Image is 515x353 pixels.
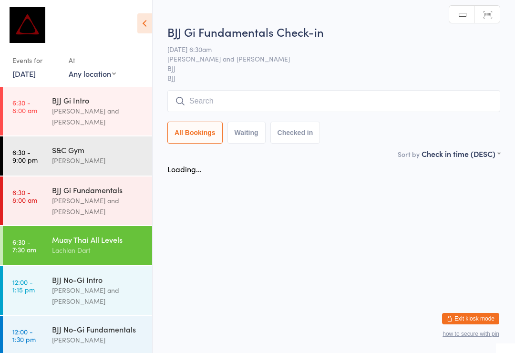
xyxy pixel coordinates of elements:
[227,122,266,144] button: Waiting
[398,149,420,159] label: Sort by
[69,52,116,68] div: At
[52,185,144,195] div: BJJ Gi Fundamentals
[167,164,202,174] div: Loading...
[52,324,144,334] div: BJJ No-Gi Fundamentals
[52,155,144,166] div: [PERSON_NAME]
[3,87,152,135] a: 6:30 -8:00 amBJJ Gi Intro[PERSON_NAME] and [PERSON_NAME]
[422,148,500,159] div: Check in time (DESC)
[52,245,144,256] div: Lachlan Dart
[3,136,152,176] a: 6:30 -9:00 pmS&C Gym[PERSON_NAME]
[12,99,37,114] time: 6:30 - 8:00 am
[12,188,37,204] time: 6:30 - 8:00 am
[167,122,223,144] button: All Bookings
[52,95,144,105] div: BJJ Gi Intro
[167,63,485,73] span: BJJ
[52,334,144,345] div: [PERSON_NAME]
[52,105,144,127] div: [PERSON_NAME] and [PERSON_NAME]
[52,195,144,217] div: [PERSON_NAME] and [PERSON_NAME]
[52,285,144,307] div: [PERSON_NAME] and [PERSON_NAME]
[69,68,116,79] div: Any location
[3,266,152,315] a: 12:00 -1:15 pmBJJ No-Gi Intro[PERSON_NAME] and [PERSON_NAME]
[52,234,144,245] div: Muay Thai All Levels
[167,73,500,83] span: BJJ
[10,7,45,43] img: Dominance MMA Abbotsford
[52,274,144,285] div: BJJ No-Gi Intro
[12,68,36,79] a: [DATE]
[167,24,500,40] h2: BJJ Gi Fundamentals Check-in
[12,238,36,253] time: 6:30 - 7:30 am
[3,176,152,225] a: 6:30 -8:00 amBJJ Gi Fundamentals[PERSON_NAME] and [PERSON_NAME]
[3,226,152,265] a: 6:30 -7:30 amMuay Thai All LevelsLachlan Dart
[12,52,59,68] div: Events for
[270,122,320,144] button: Checked in
[442,313,499,324] button: Exit kiosk mode
[12,278,35,293] time: 12:00 - 1:15 pm
[167,44,485,54] span: [DATE] 6:30am
[443,331,499,337] button: how to secure with pin
[167,90,500,112] input: Search
[12,328,36,343] time: 12:00 - 1:30 pm
[167,54,485,63] span: [PERSON_NAME] and [PERSON_NAME]
[52,145,144,155] div: S&C Gym
[12,148,38,164] time: 6:30 - 9:00 pm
